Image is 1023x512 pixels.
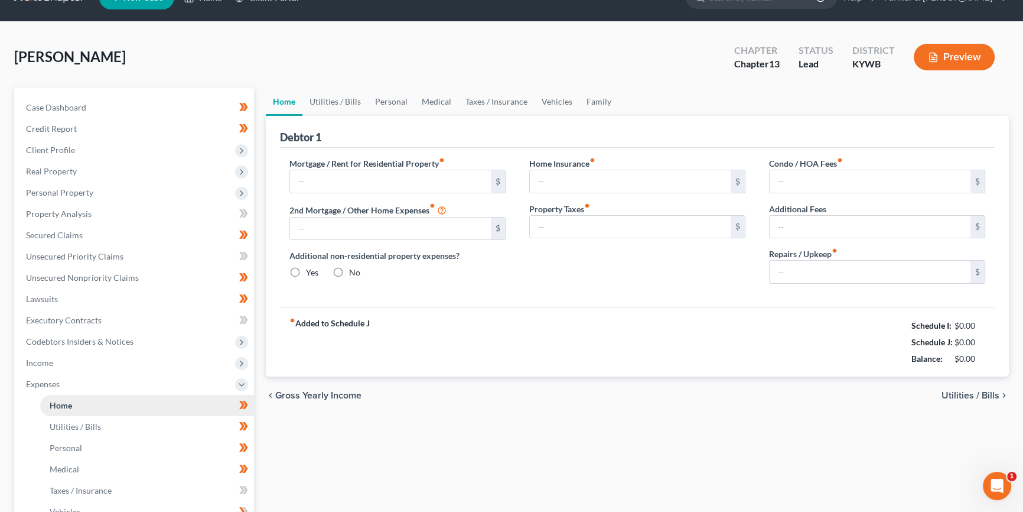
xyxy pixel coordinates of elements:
span: Home [50,400,72,410]
a: Case Dashboard [17,97,254,118]
i: fiber_manual_record [429,203,435,209]
strong: Schedule I: [911,320,952,330]
a: Personal [40,438,254,459]
a: Executory Contracts [17,310,254,331]
label: Property Taxes [529,203,590,215]
input: -- [290,218,491,240]
label: Repairs / Upkeep [769,248,838,260]
div: $ [731,216,745,238]
label: Condo / HOA Fees [769,157,843,170]
i: chevron_right [999,391,1009,400]
span: 1 [1007,472,1017,481]
span: [PERSON_NAME] [14,48,126,65]
span: Income [26,358,53,368]
a: Medical [40,459,254,480]
input: -- [770,170,970,193]
a: Home [266,88,302,116]
input: -- [770,216,970,238]
a: Utilities / Bills [40,416,254,438]
span: Real Property [26,166,77,176]
label: Mortgage / Rent for Residential Property [289,157,445,170]
strong: Added to Schedule J [289,317,370,367]
span: Utilities / Bills [941,391,999,400]
a: Family [579,88,618,116]
div: Chapter [734,44,780,57]
i: chevron_left [266,391,275,400]
div: District [852,44,895,57]
div: Lead [799,57,833,71]
a: Taxes / Insurance [458,88,535,116]
button: Utilities / Bills chevron_right [941,391,1009,400]
input: -- [290,170,491,193]
a: Personal [368,88,415,116]
i: fiber_manual_record [584,203,590,209]
input: -- [530,170,731,193]
span: 13 [769,58,780,69]
span: Secured Claims [26,230,83,240]
span: Case Dashboard [26,102,86,112]
span: Utilities / Bills [50,422,101,432]
div: $ [731,170,745,193]
div: $ [970,170,985,193]
a: Utilities / Bills [302,88,368,116]
a: Property Analysis [17,203,254,225]
span: Expenses [26,379,60,389]
button: Preview [914,44,995,70]
label: Additional Fees [769,203,826,215]
div: $0.00 [954,336,986,348]
strong: Balance: [911,354,943,364]
i: fiber_manual_record [837,157,843,163]
iframe: Intercom live chat [983,472,1011,500]
span: Client Profile [26,145,75,155]
span: Unsecured Priority Claims [26,251,123,261]
div: $ [491,218,505,240]
div: $ [970,261,985,283]
a: Vehicles [535,88,579,116]
span: Credit Report [26,124,77,134]
span: Property Analysis [26,209,92,219]
input: -- [770,261,970,283]
span: Medical [50,464,79,474]
div: Status [799,44,833,57]
label: 2nd Mortgage / Other Home Expenses [289,203,447,217]
div: $ [970,216,985,238]
input: -- [530,216,731,238]
div: $ [491,170,505,193]
div: $0.00 [954,320,986,332]
label: Additional non-residential property expenses? [289,249,506,262]
i: fiber_manual_record [832,248,838,254]
a: Home [40,395,254,416]
span: Codebtors Insiders & Notices [26,336,133,346]
span: Executory Contracts [26,315,102,325]
a: Taxes / Insurance [40,480,254,501]
a: Unsecured Nonpriority Claims [17,267,254,289]
div: Chapter [734,57,780,71]
a: Unsecured Priority Claims [17,246,254,267]
div: KYWB [852,57,895,71]
span: Lawsuits [26,294,58,304]
span: Personal Property [26,187,93,197]
a: Credit Report [17,118,254,140]
label: Home Insurance [529,157,595,170]
label: No [349,267,360,278]
i: fiber_manual_record [589,157,595,163]
strong: Schedule J: [911,337,953,347]
span: Gross Yearly Income [275,391,361,400]
span: Unsecured Nonpriority Claims [26,273,139,283]
i: fiber_manual_record [439,157,445,163]
button: chevron_left Gross Yearly Income [266,391,361,400]
span: Taxes / Insurance [50,485,112,495]
div: Debtor 1 [280,130,321,144]
label: Yes [306,267,318,278]
span: Personal [50,443,82,453]
a: Secured Claims [17,225,254,246]
a: Lawsuits [17,289,254,310]
div: $0.00 [954,353,986,365]
a: Medical [415,88,458,116]
i: fiber_manual_record [289,317,295,323]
